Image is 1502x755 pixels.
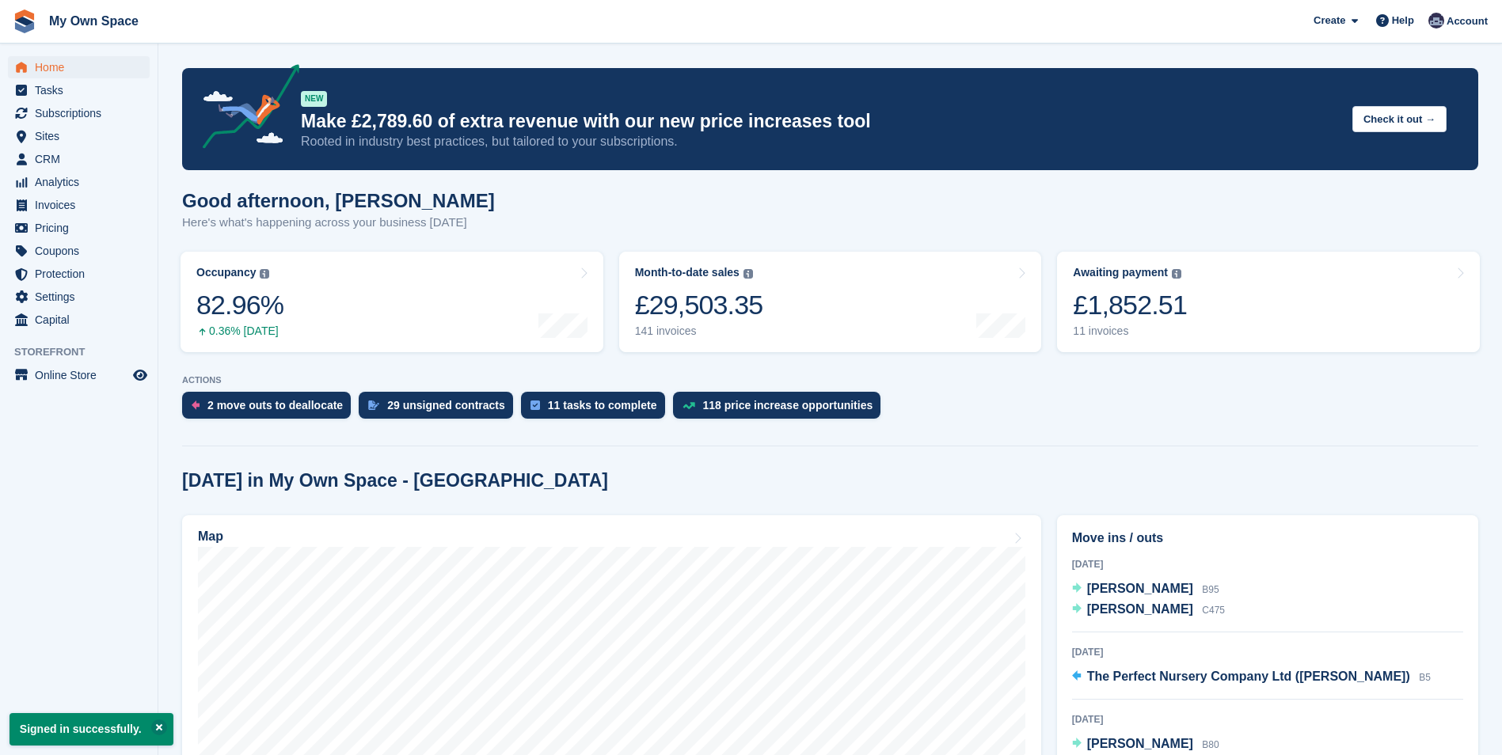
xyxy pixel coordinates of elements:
[1087,737,1193,750] span: [PERSON_NAME]
[8,148,150,170] a: menu
[10,713,173,746] p: Signed in successfully.
[548,399,657,412] div: 11 tasks to complete
[1202,605,1225,616] span: C475
[35,309,130,331] span: Capital
[1057,252,1480,352] a: Awaiting payment £1,852.51 11 invoices
[35,148,130,170] span: CRM
[1072,557,1463,571] div: [DATE]
[1172,269,1181,279] img: icon-info-grey-7440780725fd019a000dd9b08b2336e03edf1995a4989e88bcd33f0948082b44.svg
[1073,266,1168,279] div: Awaiting payment
[1202,584,1219,595] span: B95
[35,286,130,308] span: Settings
[1419,672,1431,683] span: B5
[1428,13,1444,28] img: Gary Chamberlain
[1087,582,1193,595] span: [PERSON_NAME]
[8,286,150,308] a: menu
[35,171,130,193] span: Analytics
[1072,645,1463,659] div: [DATE]
[1072,734,1219,755] a: [PERSON_NAME] B80
[1392,13,1414,28] span: Help
[260,269,269,279] img: icon-info-grey-7440780725fd019a000dd9b08b2336e03edf1995a4989e88bcd33f0948082b44.svg
[35,194,130,216] span: Invoices
[192,400,200,410] img: move_outs_to_deallocate_icon-f764333ba52eb49d3ac5e1228854f67142a1ed5810a6f6cc68b1a99e826820c5.svg
[683,402,695,409] img: price_increase_opportunities-93ffe204e8149a01c8c9dc8f82e8f89637d9d84a8eef4429ea346261dce0b2c0.svg
[387,399,505,412] div: 29 unsigned contracts
[8,217,150,239] a: menu
[301,110,1340,133] p: Make £2,789.60 of extra revenue with our new price increases tool
[35,56,130,78] span: Home
[359,392,521,427] a: 29 unsigned contracts
[35,364,130,386] span: Online Store
[35,263,130,285] span: Protection
[8,125,150,147] a: menu
[35,79,130,101] span: Tasks
[1087,602,1193,616] span: [PERSON_NAME]
[301,91,327,107] div: NEW
[8,240,150,262] a: menu
[196,289,283,321] div: 82.96%
[13,9,36,33] img: stora-icon-8386f47178a22dfd0bd8f6a31ec36ba5ce8667c1dd55bd0f319d3a0aa187defe.svg
[131,366,150,385] a: Preview store
[743,269,753,279] img: icon-info-grey-7440780725fd019a000dd9b08b2336e03edf1995a4989e88bcd33f0948082b44.svg
[8,263,150,285] a: menu
[1073,289,1187,321] div: £1,852.51
[35,217,130,239] span: Pricing
[182,214,495,232] p: Here's what's happening across your business [DATE]
[521,392,673,427] a: 11 tasks to complete
[530,400,540,410] img: task-75834270c22a3079a89374b754ae025e5fb1db73e45f91037f5363f120a921f8.svg
[182,470,608,491] h2: [DATE] in My Own Space - [GEOGRAPHIC_DATA]
[703,399,873,412] div: 118 price increase opportunities
[198,529,223,544] h2: Map
[1314,13,1345,28] span: Create
[619,252,1042,352] a: Month-to-date sales £29,503.35 141 invoices
[181,252,603,352] a: Occupancy 82.96% 0.36% [DATE]
[43,8,145,34] a: My Own Space
[8,364,150,386] a: menu
[635,289,763,321] div: £29,503.35
[1073,324,1187,338] div: 11 invoices
[14,344,158,360] span: Storefront
[189,64,300,154] img: price-adjustments-announcement-icon-8257ccfd72463d97f412b2fc003d46551f7dbcb40ab6d574587a9cd5c0d94...
[301,133,1340,150] p: Rooted in industry best practices, but tailored to your subscriptions.
[8,171,150,193] a: menu
[8,56,150,78] a: menu
[182,375,1478,385] p: ACTIONS
[35,240,130,262] span: Coupons
[635,324,763,338] div: 141 invoices
[182,392,359,427] a: 2 move outs to deallocate
[1072,600,1225,620] a: [PERSON_NAME] C475
[35,102,130,124] span: Subscriptions
[1072,579,1219,600] a: [PERSON_NAME] B95
[8,79,150,101] a: menu
[207,399,343,412] div: 2 move outs to deallocate
[8,194,150,216] a: menu
[368,400,379,410] img: contract_signature_icon-13c848040528278c33f63329250d36e43548de30e8caae1d1a13099fd9432cc5.svg
[1072,529,1463,548] h2: Move ins / outs
[1072,712,1463,727] div: [DATE]
[8,309,150,331] a: menu
[196,266,256,279] div: Occupancy
[1352,106,1447,132] button: Check it out →
[35,125,130,147] span: Sites
[1072,667,1431,688] a: The Perfect Nursery Company Ltd ([PERSON_NAME]) B5
[673,392,889,427] a: 118 price increase opportunities
[8,102,150,124] a: menu
[182,190,495,211] h1: Good afternoon, [PERSON_NAME]
[635,266,740,279] div: Month-to-date sales
[1447,13,1488,29] span: Account
[1087,670,1410,683] span: The Perfect Nursery Company Ltd ([PERSON_NAME])
[1202,739,1219,750] span: B80
[196,324,283,338] div: 0.36% [DATE]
